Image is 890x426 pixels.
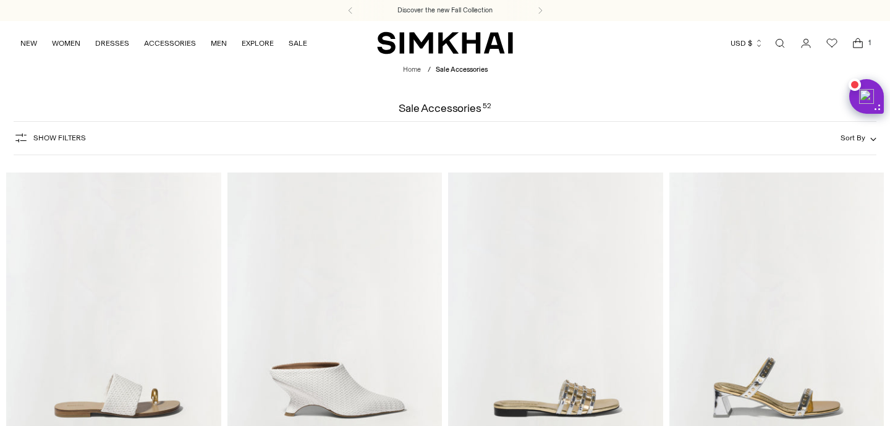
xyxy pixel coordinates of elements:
span: Sale Accessories [436,66,488,74]
a: ACCESSORIES [144,30,196,57]
a: Discover the new Fall Collection [397,6,493,15]
span: 1 [864,37,875,48]
span: Sort By [841,134,865,142]
button: Sort By [841,131,876,145]
a: WOMEN [52,30,80,57]
nav: breadcrumbs [403,65,488,75]
h1: Sale Accessories [399,103,491,114]
div: / [428,65,431,75]
a: SIMKHAI [377,31,513,55]
div: 52 [483,103,491,114]
a: Home [403,66,421,74]
a: Wishlist [820,31,844,56]
button: Show Filters [14,128,86,148]
a: Open cart modal [845,31,870,56]
a: Open search modal [768,31,792,56]
span: Show Filters [33,134,86,142]
a: Go to the account page [794,31,818,56]
a: EXPLORE [242,30,274,57]
a: DRESSES [95,30,129,57]
a: SALE [289,30,307,57]
a: MEN [211,30,227,57]
a: NEW [20,30,37,57]
button: USD $ [731,30,763,57]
